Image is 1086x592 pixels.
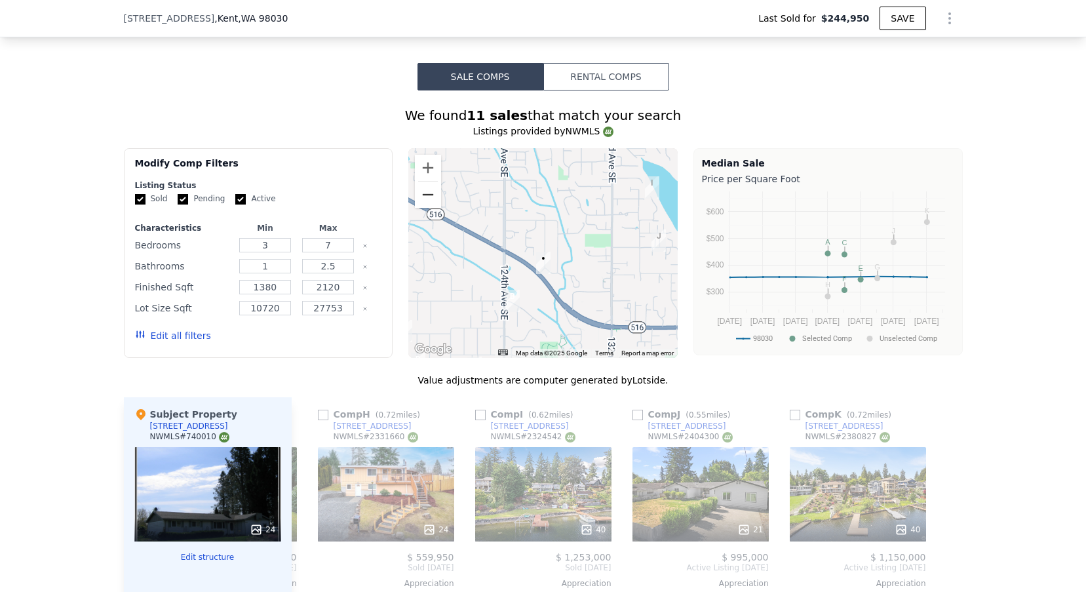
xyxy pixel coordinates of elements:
[790,421,883,431] a: [STREET_ADDRESS]
[722,432,733,443] img: NWMLS Logo
[300,223,357,233] div: Max
[753,334,773,343] text: 98030
[717,317,742,326] text: [DATE]
[595,349,613,357] a: Terms (opens in new tab)
[648,421,726,431] div: [STREET_ADDRESS]
[632,578,769,589] div: Appreciation
[362,243,368,248] button: Clear
[475,578,611,589] div: Appreciation
[680,410,735,420] span: ( miles)
[250,523,275,536] div: 24
[362,264,368,269] button: Clear
[214,12,288,25] span: , Kent
[475,421,569,431] a: [STREET_ADDRESS]
[124,106,963,125] div: We found that match your search
[737,523,763,536] div: 21
[825,238,830,246] text: A
[815,317,840,326] text: [DATE]
[334,421,412,431] div: [STREET_ADDRESS]
[135,193,168,205] label: Sold
[238,13,288,24] span: , WA 98030
[702,170,954,188] div: Price per Square Foot
[417,63,543,90] button: Sale Comps
[467,108,528,123] strong: 11 sales
[415,182,441,208] button: Zoom out
[415,155,441,181] button: Zoom in
[783,317,807,326] text: [DATE]
[178,194,188,205] input: Pending
[334,431,418,443] div: NWMLS # 2331660
[706,234,724,243] text: $500
[805,421,883,431] div: [STREET_ADDRESS]
[880,7,925,30] button: SAVE
[134,408,237,421] div: Subject Property
[423,523,448,536] div: 24
[475,562,611,573] span: Sold [DATE]
[491,431,575,443] div: NWMLS # 2324542
[805,431,890,443] div: NWMLS # 2380827
[362,306,368,311] button: Clear
[758,12,821,25] span: Last Sold for
[318,421,412,431] a: [STREET_ADDRESS]
[874,263,880,271] text: G
[532,410,549,420] span: 0.62
[891,227,895,235] text: J
[880,432,890,443] img: NWMLS Logo
[847,317,872,326] text: [DATE]
[645,176,659,199] div: 26208 135th Ave SE
[580,523,606,536] div: 40
[135,257,231,275] div: Bathrooms
[178,193,225,205] label: Pending
[134,552,281,562] button: Edit structure
[505,290,520,312] div: 27015 125th Ave SE
[702,157,954,170] div: Median Sale
[124,12,215,25] span: [STREET_ADDRESS]
[124,125,963,138] div: Listings provided by NWMLS
[632,562,769,573] span: Active Listing [DATE]
[412,341,455,358] img: Google
[318,578,454,589] div: Appreciation
[702,188,954,352] svg: A chart.
[378,410,396,420] span: 0.72
[880,317,905,326] text: [DATE]
[135,223,231,233] div: Characteristics
[689,410,707,420] span: 0.55
[407,552,454,562] span: $ 559,950
[850,410,868,420] span: 0.72
[498,349,507,355] button: Keyboard shortcuts
[135,157,382,180] div: Modify Comp Filters
[937,5,963,31] button: Show Options
[536,252,551,274] div: 26804 127th Ave SE
[491,421,569,431] div: [STREET_ADDRESS]
[870,552,926,562] span: $ 1,150,000
[895,523,920,536] div: 40
[842,275,847,283] text: F
[235,193,275,205] label: Active
[632,408,736,421] div: Comp J
[412,341,455,358] a: Open this area in Google Maps (opens a new window)
[632,421,726,431] a: [STREET_ADDRESS]
[621,349,674,357] a: Report a map error
[516,349,587,357] span: Map data ©2025 Google
[750,317,775,326] text: [DATE]
[135,278,231,296] div: Finished Sqft
[318,408,425,421] div: Comp H
[556,552,611,562] span: $ 1,253,000
[408,432,418,443] img: NWMLS Logo
[318,562,454,573] span: Sold [DATE]
[706,287,724,296] text: $300
[824,281,830,288] text: H
[135,329,211,342] button: Edit all filters
[842,410,897,420] span: ( miles)
[467,357,482,379] div: 27448 122nd Ave SE
[790,562,926,573] span: Active Listing [DATE]
[523,410,578,420] span: ( miles)
[219,432,229,443] img: NWMLS Logo
[842,239,847,247] text: C
[924,207,929,214] text: K
[790,578,926,589] div: Appreciation
[135,180,382,191] div: Listing Status
[914,317,939,326] text: [DATE]
[235,194,246,205] input: Active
